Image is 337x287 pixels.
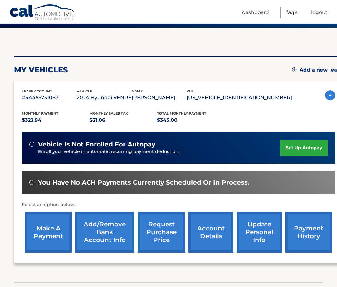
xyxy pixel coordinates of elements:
img: accordion-active.svg [325,90,335,100]
a: request purchase price [138,212,185,253]
p: Select an option below: [22,201,335,209]
a: set up autopay [280,140,328,156]
p: $21.06 [90,116,157,125]
h2: my vehicles [14,65,68,75]
span: Monthly sales Tax [90,111,128,116]
span: Total Monthly Payment [157,111,206,116]
img: add.svg [292,67,296,72]
img: alert-white.svg [29,142,34,147]
p: [PERSON_NAME] [132,93,187,102]
a: Dashboard [242,7,269,18]
a: Cal Automotive [9,4,75,22]
span: name [132,89,143,93]
a: Logout [311,7,328,18]
p: $323.94 [22,116,90,125]
a: payment history [285,212,332,253]
a: make a payment [25,212,72,253]
p: 2024 Hyundai VENUE [77,93,132,102]
p: [US_VEHICLE_IDENTIFICATION_NUMBER] [187,93,292,102]
span: vehicle [77,89,92,93]
p: $345.00 [157,116,225,125]
p: #44455731087 [22,93,77,102]
span: Monthly Payment [22,111,58,116]
p: Enroll your vehicle in automatic recurring payment deduction. [38,148,280,155]
span: vin [187,89,193,93]
img: alert-white.svg [29,180,34,185]
span: vehicle is not enrolled for autopay [38,141,155,148]
span: lease account [22,89,52,93]
a: update personal info [237,212,282,253]
a: Add/Remove bank account info [75,212,134,253]
a: account details [188,212,233,253]
span: You have no ACH payments currently scheduled or in process. [38,179,249,186]
a: FAQ's [286,7,298,18]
